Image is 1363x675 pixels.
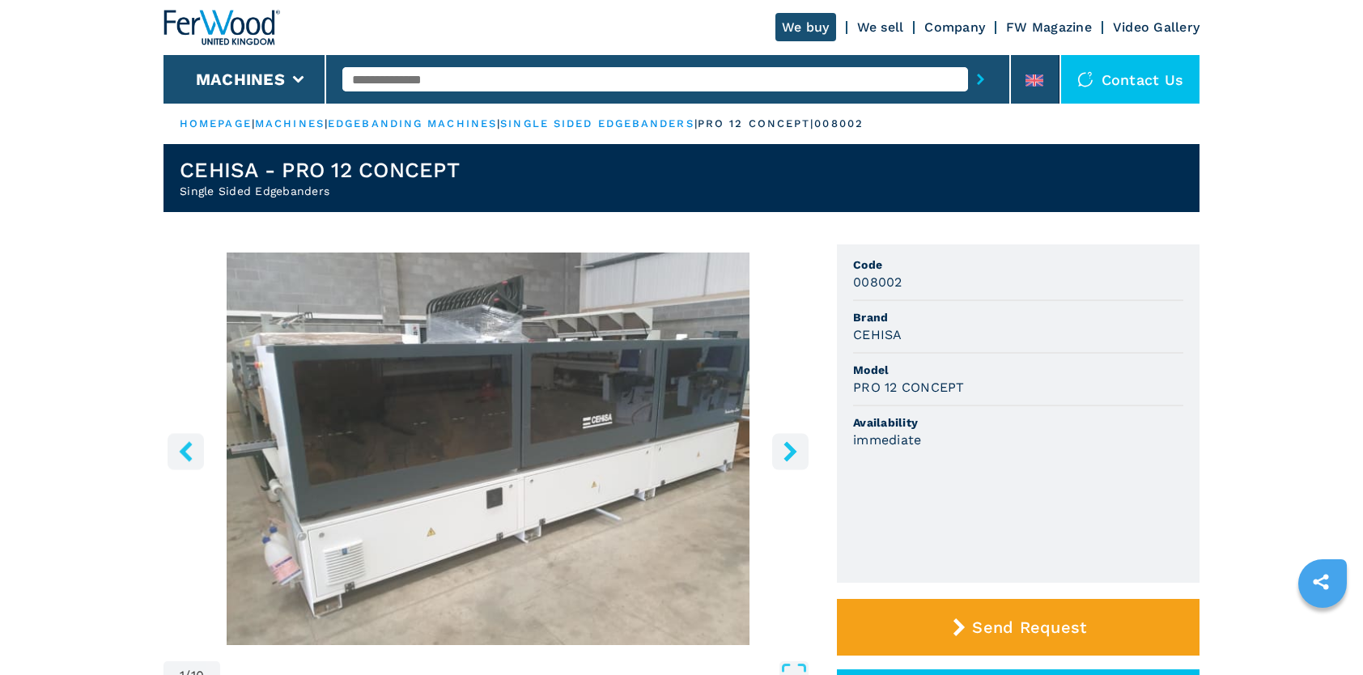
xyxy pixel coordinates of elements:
[1113,19,1200,35] a: Video Gallery
[772,433,809,469] button: right-button
[853,273,902,291] h3: 008002
[853,309,1183,325] span: Brand
[1301,562,1341,602] a: sharethis
[1006,19,1092,35] a: FW Magazine
[196,70,285,89] button: Machines
[853,362,1183,378] span: Model
[180,183,460,199] h2: Single Sided Edgebanders
[775,13,836,41] a: We buy
[180,157,460,183] h1: CEHISA - PRO 12 CONCEPT
[857,19,904,35] a: We sell
[1061,55,1200,104] div: Contact us
[163,253,813,645] img: Single Sided Edgebanders CEHISA PRO 12 CONCEPT
[1294,602,1351,663] iframe: Chat
[853,431,921,449] h3: immediate
[924,19,985,35] a: Company
[163,253,813,645] div: Go to Slide 1
[180,117,252,129] a: HOMEPAGE
[853,414,1183,431] span: Availability
[325,117,328,129] span: |
[497,117,500,129] span: |
[972,618,1086,637] span: Send Request
[853,378,965,397] h3: PRO 12 CONCEPT
[252,117,255,129] span: |
[168,433,204,469] button: left-button
[163,10,280,45] img: Ferwood
[694,117,698,129] span: |
[328,117,497,129] a: edgebanding machines
[853,325,902,344] h3: CEHISA
[853,257,1183,273] span: Code
[698,117,815,131] p: pro 12 concept |
[968,61,993,98] button: submit-button
[814,117,864,131] p: 008002
[837,599,1200,656] button: Send Request
[500,117,694,129] a: single sided edgebanders
[1077,71,1093,87] img: Contact us
[255,117,325,129] a: machines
